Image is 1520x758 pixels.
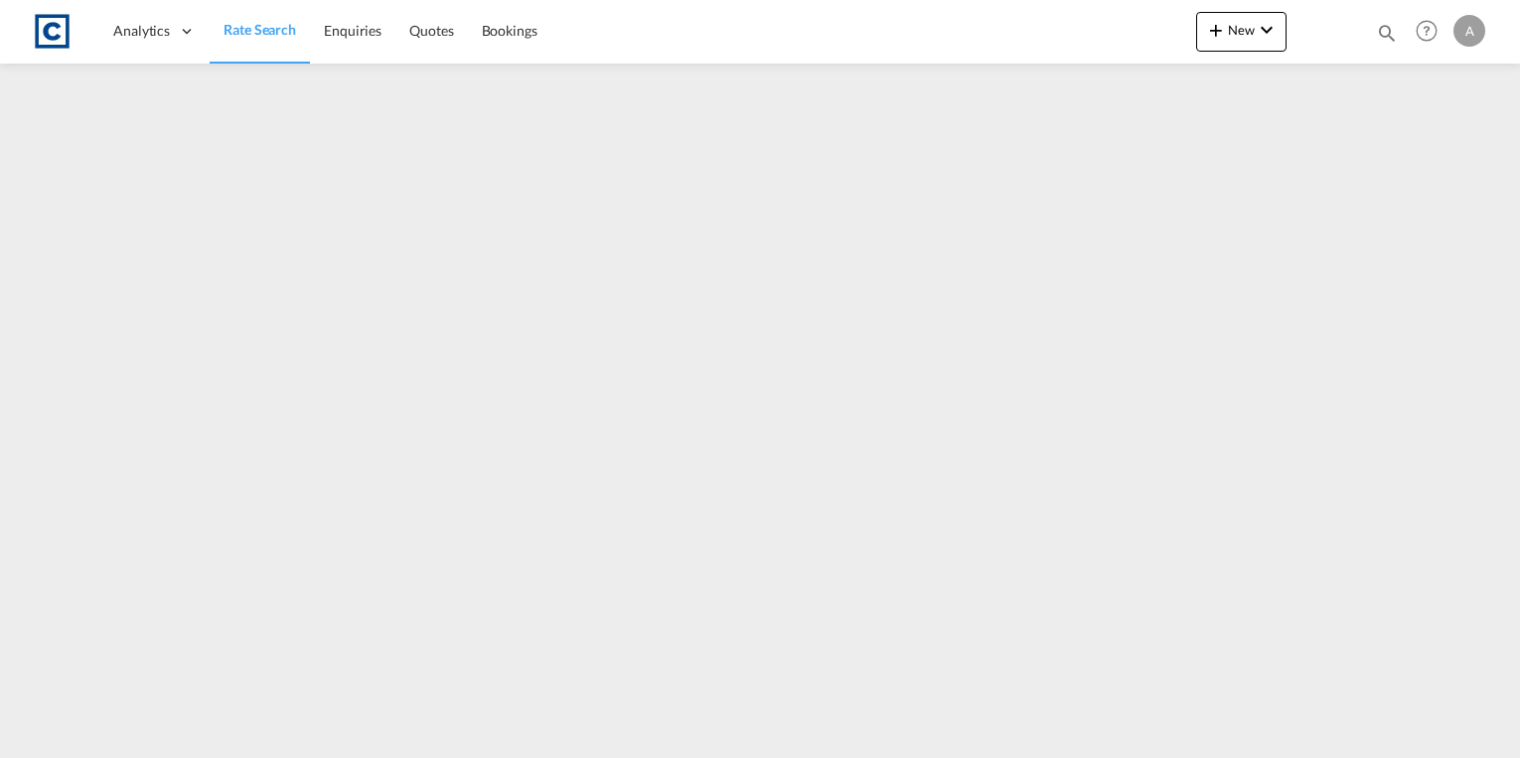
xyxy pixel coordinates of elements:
[1410,14,1444,48] span: Help
[1204,18,1228,42] md-icon: icon-plus 400-fg
[1255,18,1279,42] md-icon: icon-chevron-down
[324,22,381,39] span: Enquiries
[224,21,296,38] span: Rate Search
[1196,12,1287,52] button: icon-plus 400-fgNewicon-chevron-down
[1376,22,1398,52] div: icon-magnify
[113,21,170,41] span: Analytics
[1410,14,1453,50] div: Help
[1204,22,1279,38] span: New
[1453,15,1485,47] div: A
[30,9,75,54] img: 1fdb9190129311efbfaf67cbb4249bed.jpeg
[1376,22,1398,44] md-icon: icon-magnify
[409,22,453,39] span: Quotes
[482,22,537,39] span: Bookings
